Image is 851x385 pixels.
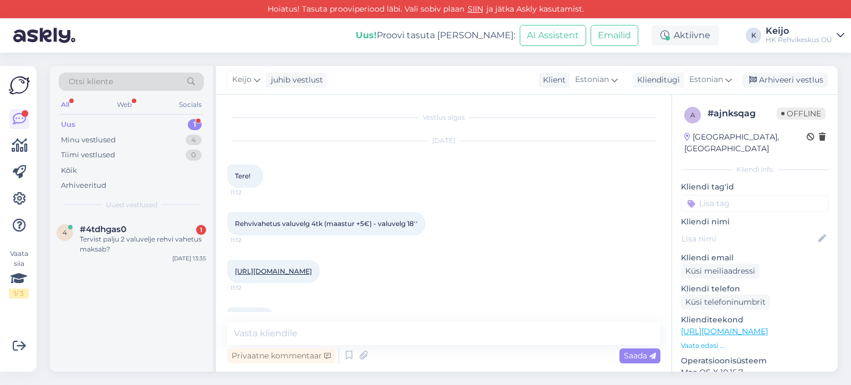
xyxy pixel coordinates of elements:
input: Lisa nimi [681,233,816,245]
div: K [746,28,761,43]
span: Offline [777,107,826,120]
button: Emailid [591,25,638,46]
p: Kliendi tag'id [681,181,829,193]
div: [DATE] 13:35 [172,254,206,263]
div: 0 [186,150,202,161]
span: 4 [63,228,67,237]
div: # ajnksqag [708,107,777,120]
div: Küsi meiliaadressi [681,264,760,279]
p: Operatsioonisüsteem [681,355,829,367]
div: Keijo [766,27,832,35]
b: Uus! [356,30,377,40]
div: Vaata siia [9,249,29,299]
span: a [690,111,695,119]
div: Kliendi info [681,165,829,174]
div: Tiimi vestlused [61,150,115,161]
div: Klient [539,74,566,86]
p: Mac OS X 10.15.7 [681,367,829,378]
span: 11:12 [230,284,272,292]
a: SIIN [464,4,486,14]
div: Privaatne kommentaar [227,348,335,363]
a: [URL][DOMAIN_NAME] [681,326,768,336]
span: Rehvivahetus valuvelg 4tk (maastur +5€) - valuvelg 18'' [235,219,418,228]
div: Küsi telefoninumbrit [681,295,770,310]
div: 1 [196,225,206,235]
span: Tere! [235,172,250,180]
a: [URL][DOMAIN_NAME] [235,267,312,275]
div: 4 [186,135,202,146]
p: Kliendi nimi [681,216,829,228]
p: Kliendi telefon [681,283,829,295]
div: Aktiivne [652,25,719,45]
img: Askly Logo [9,75,30,96]
span: Keijo [232,74,252,86]
div: Vestlus algas [227,112,660,122]
span: Otsi kliente [69,76,113,88]
div: HK Rehvikeskus OÜ [766,35,832,44]
a: KeijoHK Rehvikeskus OÜ [766,27,844,44]
span: Saada [624,351,656,361]
div: Arhiveeritud [61,180,106,191]
div: Klienditugi [633,74,680,86]
div: juhib vestlust [266,74,323,86]
div: All [59,97,71,112]
p: Klienditeekond [681,314,829,326]
div: 1 [188,119,202,130]
span: 11:12 [230,236,272,244]
div: Tervist palju 2 valuvelje rehvi vahetus maksab? [80,234,206,254]
p: Kliendi email [681,252,829,264]
div: Proovi tasuta [PERSON_NAME]: [356,29,515,42]
div: Web [115,97,134,112]
span: #4tdhgas0 [80,224,126,234]
span: Estonian [689,74,723,86]
div: Minu vestlused [61,135,116,146]
div: Uus [61,119,75,130]
div: Arhiveeri vestlus [742,73,828,88]
div: Socials [177,97,204,112]
span: Estonian [575,74,609,86]
button: AI Assistent [520,25,586,46]
div: 1 / 3 [9,289,29,299]
span: 11:12 [230,188,272,197]
div: [GEOGRAPHIC_DATA], [GEOGRAPHIC_DATA] [684,131,807,155]
div: Kõik [61,165,77,176]
div: [DATE] [227,136,660,146]
span: Uued vestlused [106,200,157,210]
input: Lisa tag [681,195,829,212]
p: Vaata edasi ... [681,341,829,351]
